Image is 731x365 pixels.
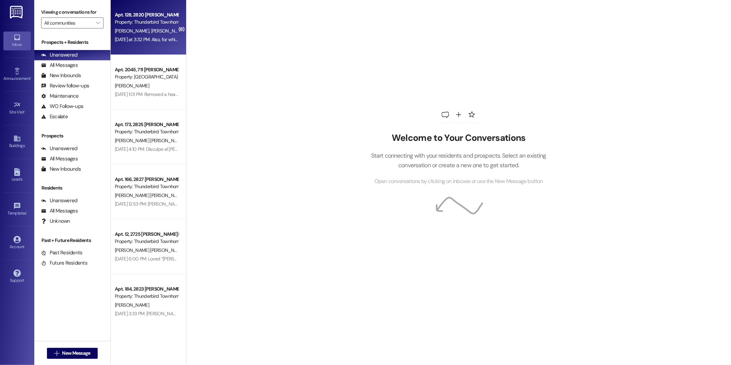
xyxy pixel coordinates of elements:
div: Maintenance [41,93,79,100]
div: Escalate [41,113,68,120]
div: [DATE] 3:33 PM: [PERSON_NAME]! 😊 [115,311,188,317]
div: Unanswered [41,51,77,59]
div: Unanswered [41,197,77,204]
span: [PERSON_NAME] [PERSON_NAME] [115,247,184,253]
div: Residents [34,184,110,192]
div: All Messages [41,155,78,162]
div: New Inbounds [41,166,81,173]
div: Property: Thunderbird Townhomes (4001) [115,183,178,190]
span: [PERSON_NAME] [115,28,151,34]
div: Property: Thunderbird Townhomes (4001) [115,128,178,135]
span: [PERSON_NAME] [115,302,149,308]
div: Apt. 12, 2725 [PERSON_NAME] B [115,231,178,238]
span: • [25,109,26,113]
div: Unanswered [41,145,77,152]
div: Prospects + Residents [34,39,110,46]
span: [PERSON_NAME] [PERSON_NAME] [115,137,184,144]
div: Apt. 128, 2820 [PERSON_NAME] [115,11,178,19]
div: All Messages [41,62,78,69]
span: • [31,75,32,80]
div: Property: Thunderbird Townhomes (4001) [115,19,178,26]
div: Property: Thunderbird Townhomes (4001) [115,293,178,300]
div: Property: [GEOGRAPHIC_DATA] (4027) [115,73,178,81]
div: WO Follow-ups [41,103,83,110]
div: [DATE] at 3:32 PM: Also, for which month will the concession be applied for? [115,36,264,42]
div: All Messages [41,207,78,215]
div: Review follow-ups [41,82,89,89]
a: Buildings [3,133,31,151]
div: Apt. 166, 2827 [PERSON_NAME] [115,176,178,183]
h2: Welcome to Your Conversations [361,133,557,144]
div: Unknown [41,218,70,225]
a: Inbox [3,32,31,50]
div: New Inbounds [41,72,81,79]
div: Apt. 173, 2825 [PERSON_NAME] [115,121,178,128]
div: [DATE] 6:00 PM: Loved “[PERSON_NAME] (Thunderbird Townhomes (4001)): Great see you here [DATE]” [115,256,321,262]
div: Prospects [34,132,110,139]
div: Apt. 2045, 711 [PERSON_NAME] F [115,66,178,73]
span: New Message [62,350,90,357]
label: Viewing conversations for [41,7,103,17]
i:  [54,351,59,356]
div: Past Residents [41,249,83,256]
button: New Message [47,348,98,359]
div: Property: Thunderbird Townhomes (4001) [115,238,178,245]
p: Start connecting with your residents and prospects. Select an existing conversation or create a n... [361,151,557,170]
div: [DATE] 4:10 PM: Disculpe el [PERSON_NAME] acondicionado no está enfriando me lo puede checar maña... [115,146,399,152]
span: [PERSON_NAME] [151,28,185,34]
a: Account [3,234,31,252]
a: Leads [3,166,31,185]
a: Support [3,267,31,286]
div: Past + Future Residents [34,237,110,244]
div: Apt. 184, 2823 [PERSON_NAME] [115,285,178,293]
span: [PERSON_NAME] [115,83,149,89]
a: Templates • [3,200,31,219]
div: [DATE] 1:01 PM: Removed a heart from “ ([GEOGRAPHIC_DATA] (4027)): Good morning, I was inform wat... [115,91,513,97]
span: [PERSON_NAME] [PERSON_NAME] [115,192,186,198]
img: ResiDesk Logo [10,6,24,19]
div: Future Residents [41,259,87,267]
i:  [96,20,100,26]
div: [DATE] 12:53 PM: [PERSON_NAME]. Muchisimas gracias. Ya gestionamos la instalacion para este proxi... [115,201,382,207]
a: Site Visit • [3,99,31,118]
span: Open conversations by clicking on inboxes or use the New Message button [375,177,543,186]
input: All communities [44,17,93,28]
span: • [26,210,27,215]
